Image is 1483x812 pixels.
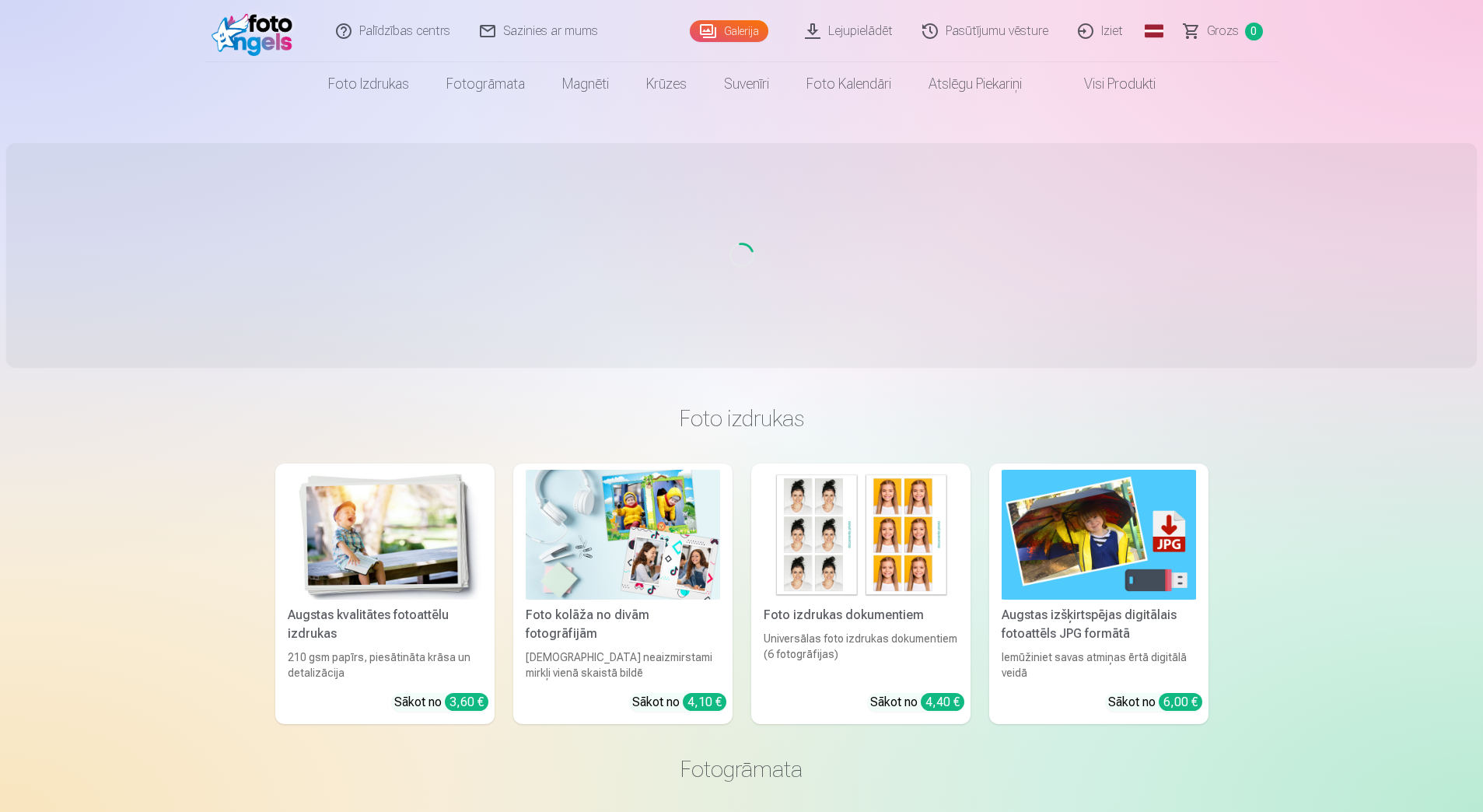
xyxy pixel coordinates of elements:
a: Magnēti [544,62,628,106]
div: 4,40 € [921,693,964,711]
div: Augstas izšķirtspējas digitālais fotoattēls JPG formātā [995,606,1202,643]
div: Augstas kvalitātes fotoattēlu izdrukas [282,606,488,643]
span: Grozs [1207,22,1239,40]
a: Fotogrāmata [428,62,544,106]
a: Foto izdrukas [310,62,428,106]
a: Foto izdrukas dokumentiemFoto izdrukas dokumentiemUniversālas foto izdrukas dokumentiem (6 fotogr... [751,464,971,724]
div: Iemūžiniet savas atmiņas ērtā digitālā veidā [995,649,1202,681]
div: Universālas foto izdrukas dokumentiem (6 fotogrāfijas) [757,631,964,681]
div: 4,10 € [683,693,726,711]
a: Galerija [690,20,768,42]
div: Foto kolāža no divām fotogrāfijām [519,606,726,643]
div: Sākot no [394,693,488,712]
a: Foto kalendāri [788,62,910,106]
a: Suvenīri [705,62,788,106]
img: Augstas izšķirtspējas digitālais fotoattēls JPG formātā [1002,470,1196,600]
img: Foto kolāža no divām fotogrāfijām [526,470,720,600]
div: [DEMOGRAPHIC_DATA] neaizmirstami mirkļi vienā skaistā bildē [519,649,726,681]
div: Foto izdrukas dokumentiem [757,606,964,625]
a: Atslēgu piekariņi [910,62,1041,106]
div: Sākot no [632,693,726,712]
a: Augstas izšķirtspējas digitālais fotoattēls JPG formātāAugstas izšķirtspējas digitālais fotoattēl... [989,464,1208,724]
a: Augstas kvalitātes fotoattēlu izdrukasAugstas kvalitātes fotoattēlu izdrukas210 gsm papīrs, piesā... [275,464,495,724]
img: /fa1 [212,6,301,56]
span: 0 [1245,23,1263,40]
div: 6,00 € [1159,693,1202,711]
h3: Fotogrāmata [288,755,1196,783]
a: Foto kolāža no divām fotogrāfijāmFoto kolāža no divām fotogrāfijām[DEMOGRAPHIC_DATA] neaizmirstam... [513,464,733,724]
h3: Foto izdrukas [288,404,1196,432]
div: 3,60 € [445,693,488,711]
div: Sākot no [870,693,964,712]
div: Sākot no [1108,693,1202,712]
img: Augstas kvalitātes fotoattēlu izdrukas [288,470,482,600]
img: Foto izdrukas dokumentiem [764,470,958,600]
a: Visi produkti [1041,62,1174,106]
div: 210 gsm papīrs, piesātināta krāsa un detalizācija [282,649,488,681]
a: Krūzes [628,62,705,106]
